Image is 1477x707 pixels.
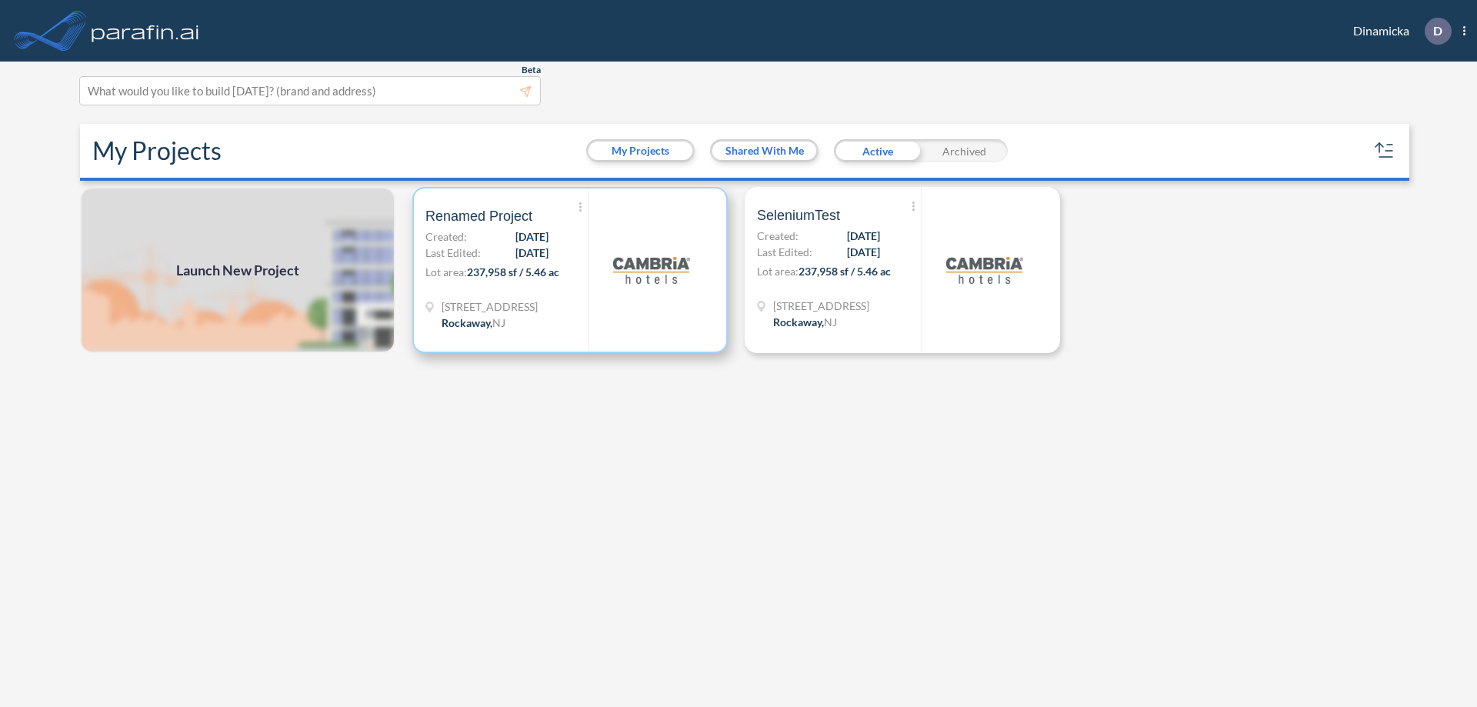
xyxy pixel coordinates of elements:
[1433,24,1442,38] p: D
[946,232,1023,308] img: logo
[834,139,921,162] div: Active
[176,260,299,281] span: Launch New Project
[921,139,1008,162] div: Archived
[80,187,395,353] img: add
[1372,138,1397,163] button: sort
[92,136,222,165] h2: My Projects
[492,316,505,329] span: NJ
[88,15,202,46] img: logo
[824,315,837,328] span: NJ
[1330,18,1465,45] div: Dinamicka
[425,228,467,245] span: Created:
[757,265,799,278] span: Lot area:
[712,142,816,160] button: Shared With Me
[757,244,812,260] span: Last Edited:
[467,265,559,278] span: 237,958 sf / 5.46 ac
[425,265,467,278] span: Lot area:
[773,314,837,330] div: Rockaway, NJ
[515,245,548,261] span: [DATE]
[425,207,532,225] span: Renamed Project
[588,142,692,160] button: My Projects
[442,298,538,315] span: 321 Mt Hope Ave
[757,206,840,225] span: SeleniumTest
[613,232,690,308] img: logo
[847,228,880,244] span: [DATE]
[522,64,541,76] span: Beta
[515,228,548,245] span: [DATE]
[773,315,824,328] span: Rockaway ,
[442,316,492,329] span: Rockaway ,
[847,244,880,260] span: [DATE]
[80,187,395,353] a: Launch New Project
[799,265,891,278] span: 237,958 sf / 5.46 ac
[757,228,799,244] span: Created:
[773,298,869,314] span: 321 Mt Hope Ave
[442,315,505,331] div: Rockaway, NJ
[425,245,481,261] span: Last Edited:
